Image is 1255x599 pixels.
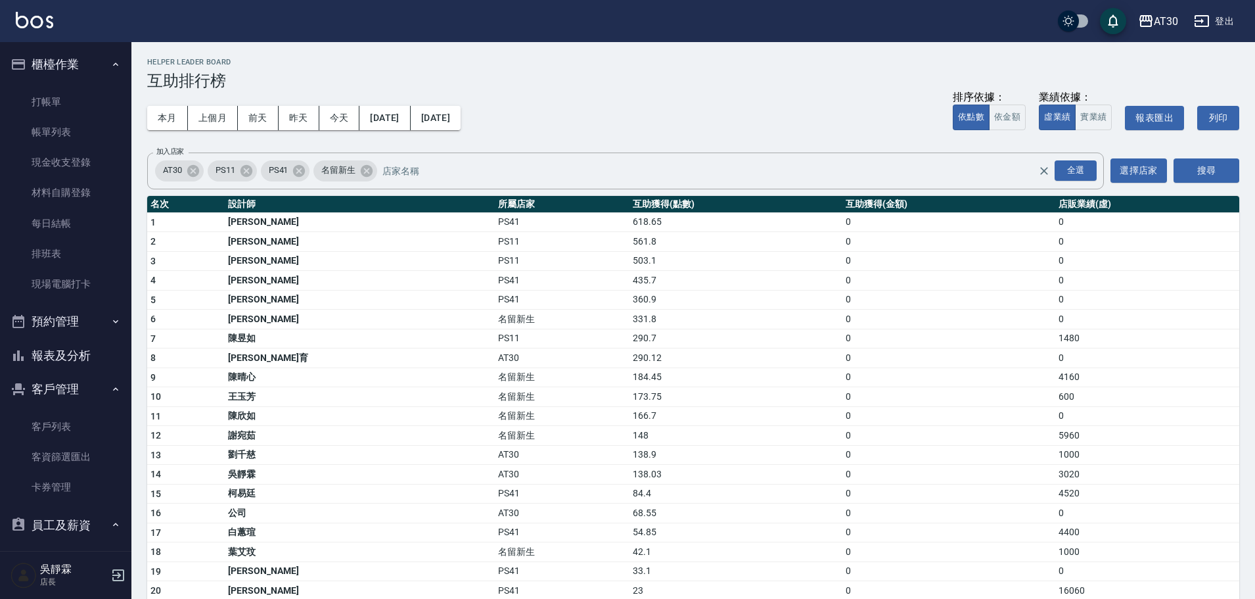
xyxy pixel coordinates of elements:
[225,426,494,446] td: 謝宛茹
[150,566,162,577] span: 19
[225,196,494,213] th: 設計師
[842,310,1055,329] td: 0
[629,196,842,213] th: 互助獲得(點數)
[225,329,494,348] td: 陳昱如
[150,217,156,228] span: 1
[150,295,156,305] span: 5
[629,290,842,310] td: 360.9
[629,232,842,252] td: 561.8
[5,47,126,82] button: 櫃檯作業
[629,562,842,581] td: 33.1
[5,372,126,406] button: 客戶管理
[5,442,126,472] a: 客資篩選匯出
[261,164,296,177] span: PS41
[5,412,126,442] a: 客戶列表
[953,105,990,130] button: 依點數
[1100,8,1126,34] button: save
[5,117,126,147] a: 帳單列表
[379,159,1061,182] input: 店家名稱
[629,271,842,291] td: 435.7
[150,391,162,402] span: 10
[842,387,1055,407] td: 0
[225,232,494,252] td: [PERSON_NAME]
[225,465,494,485] td: 吳靜霖
[150,372,156,383] span: 9
[1189,9,1239,34] button: 登出
[188,106,238,130] button: 上個月
[495,196,630,213] th: 所屬店家
[1055,160,1097,181] div: 全選
[1133,8,1183,35] button: AT30
[1055,445,1239,465] td: 1000
[1125,106,1184,130] button: 報表匯出
[411,106,461,130] button: [DATE]
[495,504,630,523] td: AT30
[495,271,630,291] td: PS41
[208,160,257,181] div: PS11
[1055,387,1239,407] td: 600
[5,239,126,269] a: 排班表
[5,472,126,502] a: 卡券管理
[147,106,188,130] button: 本月
[842,232,1055,252] td: 0
[1055,271,1239,291] td: 0
[155,160,204,181] div: AT30
[495,290,630,310] td: PS41
[147,196,225,213] th: 名次
[629,465,842,485] td: 138.03
[150,236,156,247] span: 2
[150,430,162,441] span: 12
[495,426,630,446] td: 名留新生
[842,484,1055,504] td: 0
[225,484,494,504] td: 柯易廷
[225,542,494,562] td: 葉艾玟
[359,106,410,130] button: [DATE]
[1055,232,1239,252] td: 0
[225,562,494,581] td: [PERSON_NAME]
[1197,106,1239,130] button: 列印
[989,105,1026,130] button: 依金額
[1055,406,1239,426] td: 0
[1055,251,1239,271] td: 0
[495,465,630,485] td: AT30
[495,387,630,407] td: 名留新生
[495,348,630,368] td: AT30
[1055,368,1239,387] td: 4160
[629,329,842,348] td: 290.7
[5,269,126,299] a: 現場電腦打卡
[156,147,184,156] label: 加入店家
[495,310,630,329] td: 名留新生
[5,208,126,239] a: 每日結帳
[208,164,243,177] span: PS11
[629,426,842,446] td: 148
[150,546,162,557] span: 18
[225,406,494,426] td: 陳欣如
[225,251,494,271] td: [PERSON_NAME]
[5,147,126,178] a: 現金收支登錄
[11,562,37,588] img: Person
[953,91,1026,105] div: 排序依據：
[150,352,156,363] span: 8
[150,314,156,324] span: 6
[629,387,842,407] td: 173.75
[150,450,162,460] span: 13
[1039,91,1112,105] div: 業績依據：
[1035,162,1053,180] button: Clear
[1055,290,1239,310] td: 0
[1055,465,1239,485] td: 3020
[150,275,156,285] span: 4
[225,387,494,407] td: 王玉芳
[150,256,156,266] span: 3
[5,178,126,208] a: 材料自購登錄
[1052,158,1099,183] button: Open
[313,164,363,177] span: 名留新生
[279,106,319,130] button: 昨天
[1055,484,1239,504] td: 4520
[842,562,1055,581] td: 0
[150,508,162,518] span: 16
[629,310,842,329] td: 331.8
[629,212,842,232] td: 618.65
[495,523,630,542] td: PS41
[842,368,1055,387] td: 0
[147,72,1239,90] h3: 互助排行榜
